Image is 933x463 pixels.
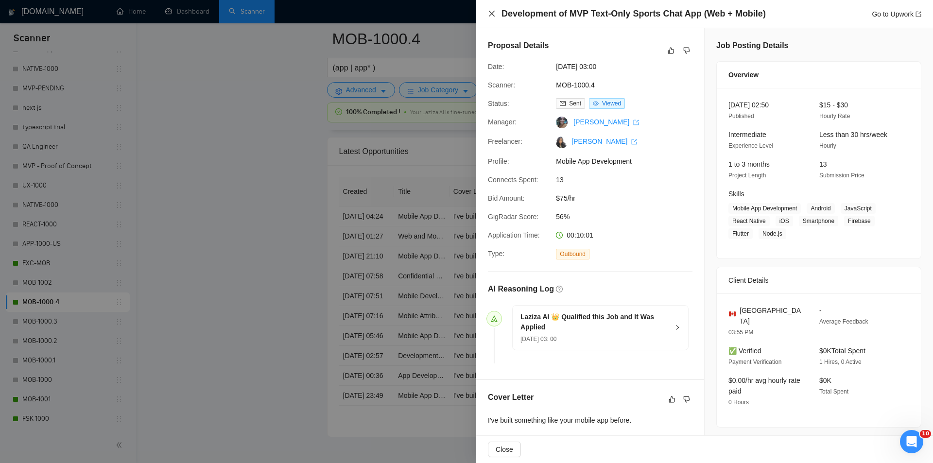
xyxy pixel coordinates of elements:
[728,160,770,168] span: 1 to 3 months
[819,307,822,314] span: -
[740,305,804,326] span: [GEOGRAPHIC_DATA]
[759,228,786,239] span: Node.js
[488,63,504,70] span: Date:
[716,40,788,51] h5: Job Posting Details
[819,131,887,138] span: Less than 30 hrs/week
[728,142,773,149] span: Experience Level
[631,139,637,145] span: export
[728,329,753,336] span: 03:55 PM
[665,45,677,56] button: like
[728,228,753,239] span: Flutter
[501,8,766,20] h4: Development of MVP Text-Only Sports Chat App (Web + Mobile)
[496,444,513,455] span: Close
[556,137,568,148] img: c1tVSLj7g2lWAUoP0SlF5Uc3sF-mX_5oUy1bpRwdjeJdaqr6fmgyBSaHQw-pkKnEHN
[683,395,690,403] span: dislike
[819,359,862,365] span: 1 Hires, 0 Active
[573,118,639,126] a: [PERSON_NAME] export
[776,216,793,226] span: iOS
[556,211,702,222] span: 56%
[728,347,761,355] span: ✅ Verified
[728,267,909,293] div: Client Details
[916,11,921,17] span: export
[593,101,599,106] span: eye
[799,216,838,226] span: Smartphone
[556,249,589,259] span: Outbound
[571,137,637,145] a: [PERSON_NAME] export
[841,203,876,214] span: JavaScript
[819,172,864,179] span: Submission Price
[681,45,692,56] button: dislike
[488,157,509,165] span: Profile:
[488,118,517,126] span: Manager:
[488,194,525,202] span: Bid Amount:
[488,81,515,89] span: Scanner:
[819,160,827,168] span: 13
[520,312,669,332] h5: Laziza AI 👑 Qualified this Job and It Was Applied
[488,137,522,145] span: Freelancer:
[491,315,498,322] span: send
[728,101,769,109] span: [DATE] 02:50
[669,395,675,403] span: like
[556,286,563,292] span: question-circle
[556,193,702,204] span: $75/hr
[819,101,848,109] span: $15 - $30
[729,310,736,317] img: 🇨🇦
[844,216,875,226] span: Firebase
[569,100,581,107] span: Sent
[520,336,556,343] span: [DATE] 03: 00
[819,142,836,149] span: Hourly
[556,80,702,90] span: MOB-1000.4
[556,232,563,239] span: clock-circle
[488,231,540,239] span: Application Time:
[728,203,801,214] span: Mobile App Development
[488,392,534,403] h5: Cover Letter
[728,377,800,395] span: $0.00/hr avg hourly rate paid
[674,325,680,330] span: right
[567,231,593,239] span: 00:10:01
[872,10,921,18] a: Go to Upworkexport
[488,10,496,17] span: close
[560,101,566,106] span: mail
[819,113,850,120] span: Hourly Rate
[556,156,702,167] span: Mobile App Development
[728,131,766,138] span: Intermediate
[633,120,639,125] span: export
[819,318,868,325] span: Average Feedback
[819,377,831,384] span: $0K
[488,176,538,184] span: Connects Spent:
[488,10,496,18] button: Close
[488,40,549,51] h5: Proposal Details
[728,113,754,120] span: Published
[488,442,521,457] button: Close
[488,283,554,295] h5: AI Reasoning Log
[556,61,702,72] span: [DATE] 03:00
[488,250,504,257] span: Type:
[666,394,678,405] button: like
[488,100,509,107] span: Status:
[920,430,931,438] span: 10
[728,190,744,198] span: Skills
[681,394,692,405] button: dislike
[819,347,865,355] span: $0K Total Spent
[807,203,834,214] span: Android
[819,388,848,395] span: Total Spent
[728,69,759,80] span: Overview
[728,399,749,406] span: 0 Hours
[728,172,766,179] span: Project Length
[728,359,781,365] span: Payment Verification
[900,430,923,453] iframe: Intercom live chat
[556,174,702,185] span: 13
[488,213,538,221] span: GigRadar Score:
[602,100,621,107] span: Viewed
[728,216,770,226] span: React Native
[683,47,690,54] span: dislike
[668,47,674,54] span: like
